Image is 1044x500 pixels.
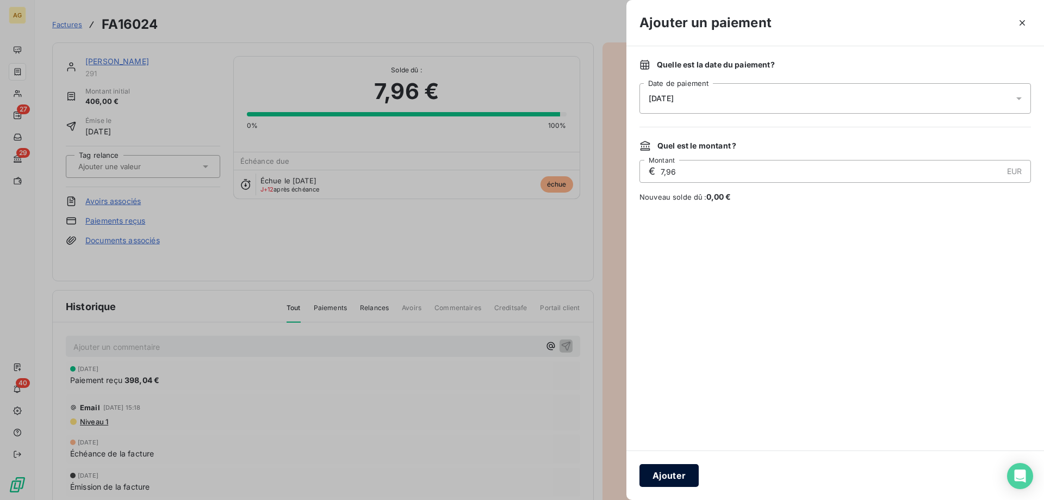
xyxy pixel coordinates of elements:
[639,464,699,487] button: Ajouter
[657,140,736,151] span: Quel est le montant ?
[1007,463,1033,489] div: Open Intercom Messenger
[639,192,1031,202] span: Nouveau solde dû :
[639,13,772,33] h3: Ajouter un paiement
[657,59,775,70] span: Quelle est la date du paiement ?
[649,94,674,103] span: [DATE]
[706,192,731,201] span: 0,00 €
